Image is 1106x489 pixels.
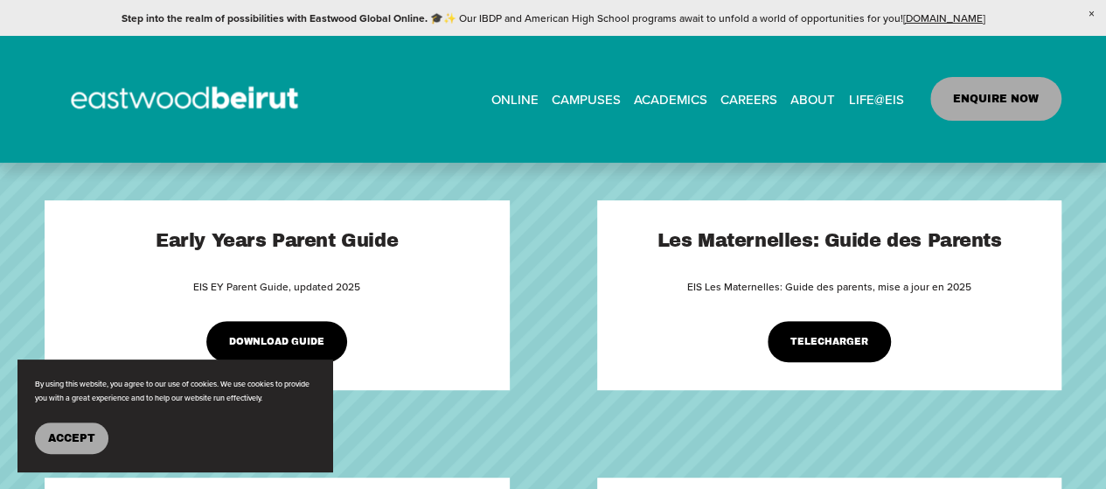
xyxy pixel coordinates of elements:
[624,228,1033,253] h2: Les Maternelles: Guide des Parents
[624,277,1033,297] p: EIS Les Maternelles: Guide des parents, mise a jour en 2025
[634,86,707,112] a: folder dropdown
[790,86,835,112] a: folder dropdown
[17,360,332,472] section: Cookie banner
[903,10,985,25] a: [DOMAIN_NAME]
[790,87,835,111] span: ABOUT
[490,86,538,112] a: ONLINE
[552,86,621,112] a: folder dropdown
[45,54,330,143] img: EastwoodIS Global Site
[35,377,315,405] p: By using this website, you agree to our use of cookies. We use cookies to provide you with a grea...
[930,77,1062,121] a: ENQUIRE NOW
[206,321,348,362] a: DOWNLOAD GUIDE
[634,87,707,111] span: ACADEMICS
[73,277,482,297] p: EIS EY Parent Guide, updated 2025
[720,86,777,112] a: CAREERS
[73,228,482,253] h2: Early Years Parent Guide
[48,432,95,444] span: Accept
[552,87,621,111] span: CAMPUSES
[848,87,903,111] span: LIFE@EIS
[768,321,892,362] a: TELECHARGER
[848,86,903,112] a: folder dropdown
[35,423,108,454] button: Accept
